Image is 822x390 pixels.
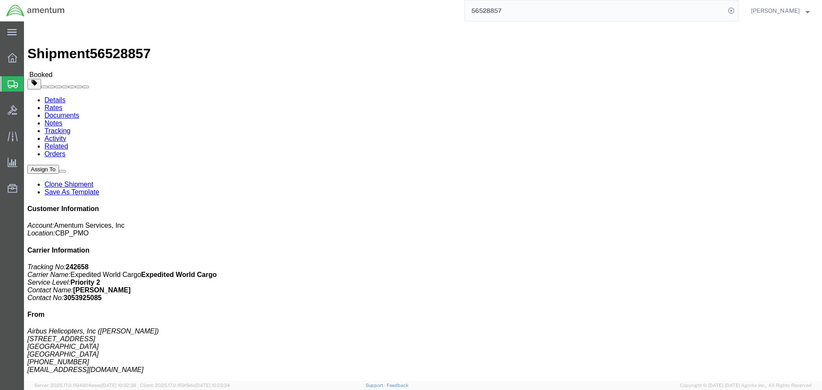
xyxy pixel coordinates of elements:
[465,0,725,21] input: Search for shipment number, reference number
[34,383,136,388] span: Server: 2025.17.0-1194904eeae
[387,383,408,388] a: Feedback
[24,21,822,381] iframe: FS Legacy Container
[6,4,65,17] img: logo
[101,383,136,388] span: [DATE] 10:32:38
[751,6,800,15] span: Steven Alcott
[680,382,812,389] span: Copyright © [DATE]-[DATE] Agistix Inc., All Rights Reserved
[751,6,810,16] button: [PERSON_NAME]
[195,383,230,388] span: [DATE] 10:23:34
[140,383,230,388] span: Client: 2025.17.0-159f9de
[366,383,387,388] a: Support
